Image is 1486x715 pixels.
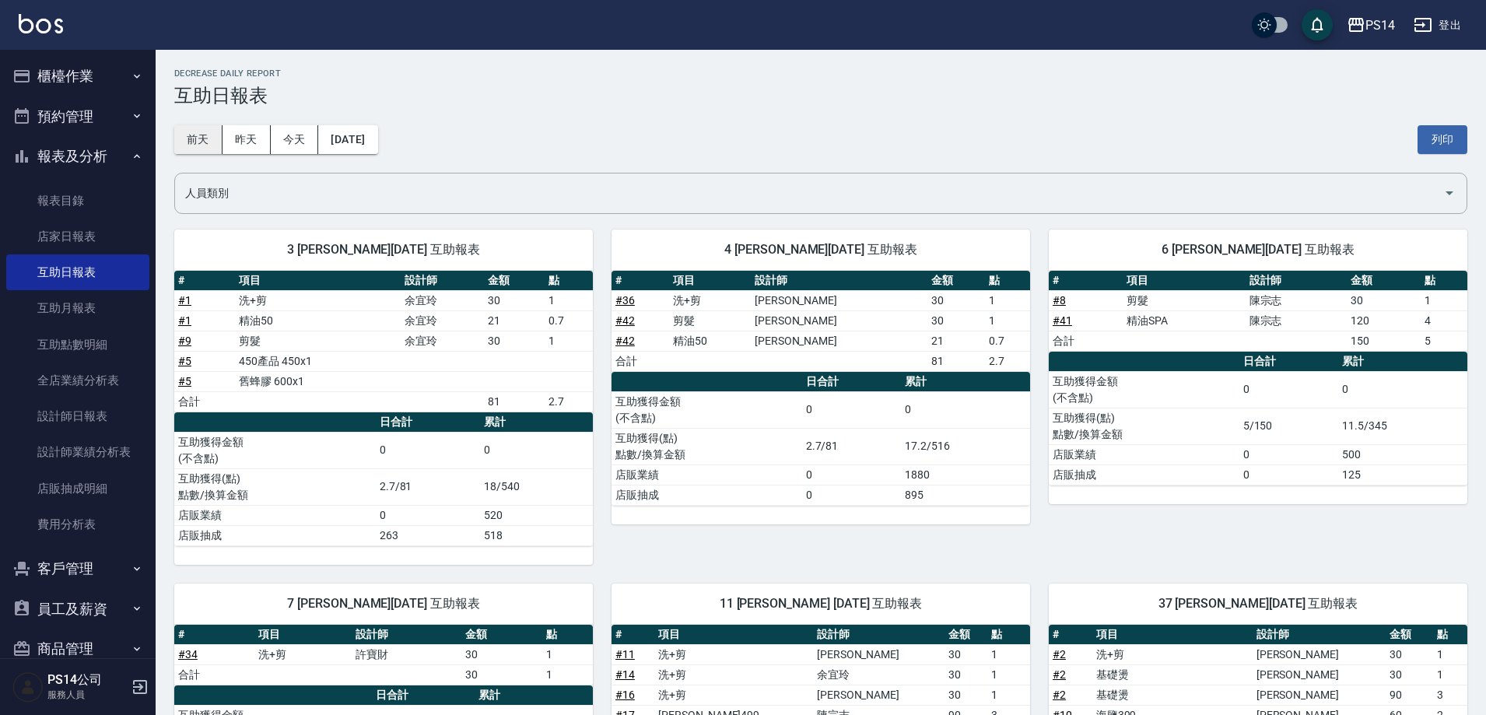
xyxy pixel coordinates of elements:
td: 1 [985,310,1030,331]
th: # [174,625,254,645]
a: #8 [1053,294,1066,307]
th: 點 [545,271,593,291]
button: 商品管理 [6,629,149,669]
th: 設計師 [751,271,927,291]
span: 37 [PERSON_NAME][DATE] 互助報表 [1067,596,1449,612]
h2: Decrease Daily Report [174,68,1467,79]
td: 店販抽成 [612,485,802,505]
td: 精油50 [669,331,751,351]
a: #5 [178,355,191,367]
td: 21 [927,331,985,351]
a: #2 [1053,689,1066,701]
td: 30 [1386,664,1433,685]
td: 陳宗志 [1246,290,1347,310]
th: 累計 [1338,352,1467,372]
td: 17.2/516 [901,428,1030,464]
td: 余宜玲 [401,310,484,331]
th: 項目 [254,625,352,645]
button: 客戶管理 [6,549,149,589]
td: 81 [484,391,545,412]
td: 1 [542,644,593,664]
a: 設計師日報表 [6,398,149,434]
th: 累計 [480,412,593,433]
td: 互助獲得金額 (不含點) [612,391,802,428]
a: 店販抽成明細 [6,471,149,506]
th: 項目 [654,625,813,645]
td: 2.7/81 [802,428,901,464]
td: 2.7 [545,391,593,412]
td: 0 [1239,371,1338,408]
span: 11 [PERSON_NAME] [DATE] 互助報表 [630,596,1011,612]
td: 30 [945,685,987,705]
th: # [174,271,235,291]
td: 店販業績 [174,505,376,525]
table: a dense table [612,372,1030,506]
td: 81 [927,351,985,371]
td: 舊蜂膠 600x1 [235,371,401,391]
td: 1 [985,290,1030,310]
td: 陳宗志 [1246,310,1347,331]
td: 0.7 [985,331,1030,351]
th: 項目 [1123,271,1246,291]
img: Logo [19,14,63,33]
td: 洗+剪 [1092,644,1253,664]
table: a dense table [1049,352,1467,485]
td: 1 [987,685,1030,705]
td: 0.7 [545,310,593,331]
td: 0 [802,485,901,505]
a: #2 [1053,648,1066,661]
th: 項目 [669,271,751,291]
button: 前天 [174,125,223,154]
th: 日合計 [372,685,475,706]
th: 點 [987,625,1030,645]
td: 許寶財 [352,644,461,664]
td: 精油50 [235,310,401,331]
td: 30 [1347,290,1421,310]
td: 基礎燙 [1092,664,1253,685]
td: [PERSON_NAME] [751,290,927,310]
td: 0 [802,391,901,428]
td: [PERSON_NAME] [813,644,945,664]
td: 0 [376,505,481,525]
td: 2.7 [985,351,1030,371]
th: # [612,271,669,291]
td: 30 [945,664,987,685]
td: [PERSON_NAME] [751,331,927,351]
th: 金額 [461,625,541,645]
td: 0 [480,432,593,468]
td: 店販抽成 [1049,464,1239,485]
td: 1 [987,664,1030,685]
td: 30 [484,290,545,310]
button: 報表及分析 [6,136,149,177]
a: 互助日報表 [6,254,149,290]
td: 店販業績 [1049,444,1239,464]
td: 店販業績 [612,464,802,485]
td: 剪髮 [669,310,751,331]
td: 合計 [1049,331,1123,351]
td: 150 [1347,331,1421,351]
td: 500 [1338,444,1467,464]
span: 3 [PERSON_NAME][DATE] 互助報表 [193,242,574,258]
a: #14 [615,668,635,681]
table: a dense table [174,625,593,685]
td: 1 [545,290,593,310]
table: a dense table [612,271,1030,372]
td: 互助獲得(點) 點數/換算金額 [174,468,376,505]
h3: 互助日報表 [174,85,1467,107]
a: 報表目錄 [6,183,149,219]
td: 1 [987,644,1030,664]
a: #11 [615,648,635,661]
span: 7 [PERSON_NAME][DATE] 互助報表 [193,596,574,612]
th: # [612,625,654,645]
td: [PERSON_NAME] [751,310,927,331]
span: 6 [PERSON_NAME][DATE] 互助報表 [1067,242,1449,258]
td: 0 [802,464,901,485]
th: 設計師 [813,625,945,645]
th: # [1049,271,1123,291]
a: #1 [178,314,191,327]
a: #9 [178,335,191,347]
td: 518 [480,525,593,545]
td: [PERSON_NAME] [1253,685,1386,705]
button: PS14 [1341,9,1401,41]
td: 余宜玲 [401,290,484,310]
